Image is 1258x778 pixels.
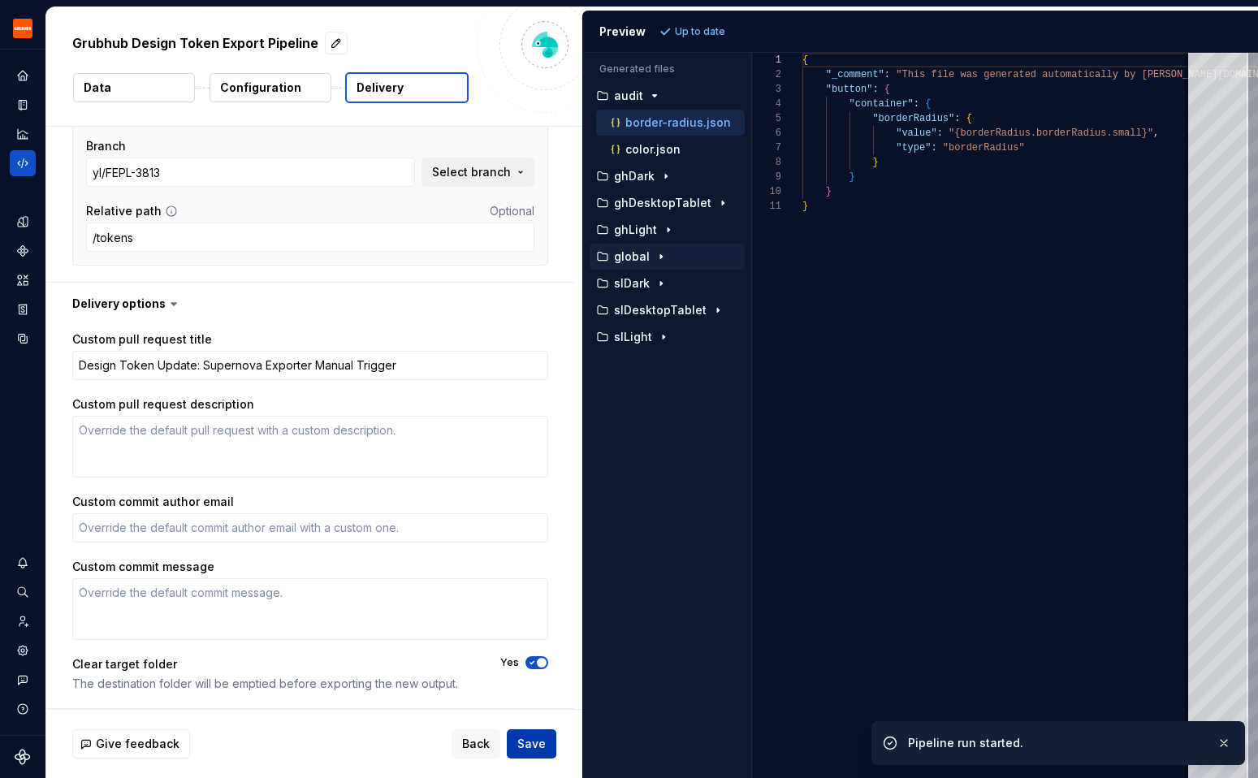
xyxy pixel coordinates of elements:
span: : [931,142,936,153]
div: 7 [752,140,781,155]
button: Search ⌘K [10,579,36,605]
p: ghDark [614,170,655,183]
span: "borderRadius" [872,113,954,124]
label: Yes [500,656,519,669]
span: "_comment" [826,69,884,80]
button: Notifications [10,550,36,576]
span: "type" [896,142,931,153]
span: "This file was generated automatically by [PERSON_NAME] [896,69,1217,80]
label: Custom commit author email [72,494,234,510]
a: Data sources [10,326,36,352]
button: color.json [596,140,745,158]
p: slDesktopTablet [614,304,707,317]
div: 5 [752,111,781,126]
div: 3 [752,82,781,97]
button: slDesktopTablet [590,301,745,319]
span: { [884,84,890,95]
a: Analytics [10,121,36,147]
div: Invite team [10,608,36,634]
span: { [925,98,931,110]
span: : [954,113,960,124]
a: Design tokens [10,209,36,235]
button: Save [507,729,556,759]
span: , [1153,128,1159,139]
p: ghLight [614,223,657,236]
button: border-radius.json [596,114,745,132]
label: Custom pull request description [72,396,254,413]
span: } [872,157,878,168]
button: Give feedback [72,729,190,759]
a: Home [10,63,36,89]
div: Pipeline run started. [908,735,1204,751]
span: { [966,113,971,124]
span: "button" [826,84,873,95]
button: Delivery [345,72,469,103]
div: Preview [599,24,646,40]
span: "container" [849,98,913,110]
div: 6 [752,126,781,140]
textarea: Design Token Update: Supernova Exporter Manual Trigger [72,351,548,380]
div: 4 [752,97,781,111]
span: } [802,201,808,212]
label: Relative path [86,203,162,219]
span: "borderRadius" [943,142,1025,153]
span: Optional [490,204,534,218]
span: } [849,171,854,183]
button: audit [590,87,745,105]
a: Assets [10,267,36,293]
button: Configuration [210,73,331,102]
p: Configuration [220,80,301,96]
p: Generated files [599,63,735,76]
button: global [590,248,745,266]
input: Enter a branch name or select a branch [86,158,415,187]
label: Branch [86,138,126,154]
div: 2 [752,67,781,82]
svg: Supernova Logo [15,749,31,765]
span: } [826,186,832,197]
a: Code automation [10,150,36,176]
button: Select branch [421,158,534,187]
p: slDark [614,277,650,290]
p: Data [84,80,111,96]
span: : [936,128,942,139]
p: slLight [614,331,652,344]
a: Components [10,238,36,264]
a: Settings [10,638,36,663]
a: Storybook stories [10,296,36,322]
p: color.json [625,143,681,156]
button: ghLight [590,221,745,239]
span: : [884,69,890,80]
span: { [802,54,808,66]
button: Contact support [10,667,36,693]
div: 1 [752,53,781,67]
a: Documentation [10,92,36,118]
button: slDark [590,274,745,292]
span: "value" [896,128,936,139]
button: Data [73,73,195,102]
div: 9 [752,170,781,184]
p: audit [614,89,643,102]
button: Back [452,729,500,759]
img: 4e8d6f31-f5cf-47b4-89aa-e4dec1dc0822.png [13,19,32,38]
span: Give feedback [96,736,179,752]
div: 8 [752,155,781,170]
div: 10 [752,184,781,199]
p: global [614,250,650,263]
p: ghDesktopTablet [614,197,711,210]
span: "{borderRadius.borderRadius.small}" [949,128,1153,139]
span: Save [517,736,546,752]
label: Custom commit message [72,559,214,575]
span: Select branch [432,164,511,180]
p: Delivery [357,80,404,96]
